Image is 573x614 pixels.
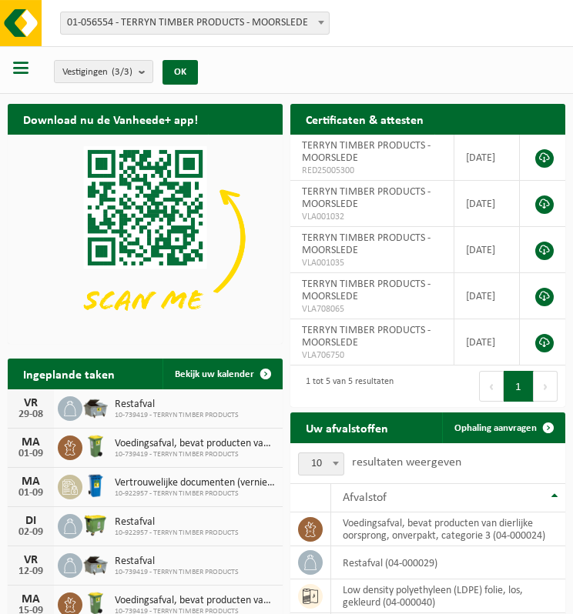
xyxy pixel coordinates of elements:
span: Ophaling aanvragen [454,423,537,433]
button: Next [534,371,558,402]
span: Voedingsafval, bevat producten van dierlijke oorsprong, onverpakt, categorie 3 [115,595,275,607]
div: MA [15,476,46,488]
span: RED25005300 [302,165,442,177]
h2: Download nu de Vanheede+ app! [8,104,213,134]
span: 10-739419 - TERRYN TIMBER PRODUCTS [115,450,275,459]
td: low density polyethyleen (LDPE) folie, los, gekleurd (04-000040) [331,579,565,613]
span: Restafval [115,516,239,529]
img: WB-5000-GAL-GY-01 [82,394,109,420]
img: WB-1100-HPE-GN-50 [82,512,109,538]
button: Vestigingen(3/3) [54,60,153,83]
span: TERRYN TIMBER PRODUCTS - MOORSLEDE [302,140,431,164]
div: VR [15,554,46,566]
button: 1 [504,371,534,402]
td: [DATE] [454,135,520,181]
span: Restafval [115,399,239,411]
h2: Uw afvalstoffen [290,412,404,442]
span: 10 [299,453,343,475]
span: Bekijk uw kalender [175,369,254,379]
div: 29-08 [15,409,46,420]
img: WB-0240-HPE-BE-09 [82,472,109,499]
a: Ophaling aanvragen [442,412,564,443]
span: Afvalstof [343,492,387,504]
span: 10-739419 - TERRYN TIMBER PRODUCTS [115,411,239,420]
span: VLA001035 [302,257,442,269]
span: 01-056554 - TERRYN TIMBER PRODUCTS - MOORSLEDE [60,12,330,35]
img: WB-0140-HPE-GN-50 [82,433,109,459]
div: MA [15,436,46,449]
img: WB-5000-GAL-GY-01 [82,551,109,577]
div: 01-09 [15,449,46,459]
h2: Ingeplande taken [8,359,130,389]
td: [DATE] [454,227,520,273]
span: 10-739419 - TERRYN TIMBER PRODUCTS [115,568,239,577]
span: Restafval [115,556,239,568]
span: VLA708065 [302,303,442,315]
span: Vestigingen [62,61,132,84]
label: resultaten weergeven [352,456,461,469]
img: Download de VHEPlus App [8,135,283,341]
span: 10-922957 - TERRYN TIMBER PRODUCTS [115,489,275,499]
td: [DATE] [454,273,520,319]
h2: Certificaten & attesten [290,104,439,134]
td: restafval (04-000029) [331,546,565,579]
span: TERRYN TIMBER PRODUCTS - MOORSLEDE [302,232,431,256]
span: Vertrouwelijke documenten (vernietiging - recyclage) [115,477,275,489]
div: 1 tot 5 van 5 resultaten [298,369,394,403]
span: 10 [298,452,344,476]
button: Previous [479,371,504,402]
span: TERRYN TIMBER PRODUCTS - MOORSLEDE [302,186,431,210]
div: 02-09 [15,527,46,538]
span: 01-056554 - TERRYN TIMBER PRODUCTS - MOORSLEDE [61,12,329,34]
span: VLA706750 [302,349,442,362]
div: DI [15,515,46,527]
td: voedingsafval, bevat producten van dierlijke oorsprong, onverpakt, categorie 3 (04-000024) [331,512,565,546]
div: 01-09 [15,488,46,499]
td: [DATE] [454,181,520,227]
td: [DATE] [454,319,520,365]
span: TERRYN TIMBER PRODUCTS - MOORSLEDE [302,279,431,302]
div: 12-09 [15,566,46,577]
span: VLA001032 [302,211,442,223]
div: VR [15,397,46,409]
button: OK [163,60,198,85]
span: 10-922957 - TERRYN TIMBER PRODUCTS [115,529,239,538]
count: (3/3) [112,67,132,77]
a: Bekijk uw kalender [163,359,281,389]
span: Voedingsafval, bevat producten van dierlijke oorsprong, onverpakt, categorie 3 [115,438,275,450]
span: TERRYN TIMBER PRODUCTS - MOORSLEDE [302,325,431,349]
div: MA [15,593,46,606]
